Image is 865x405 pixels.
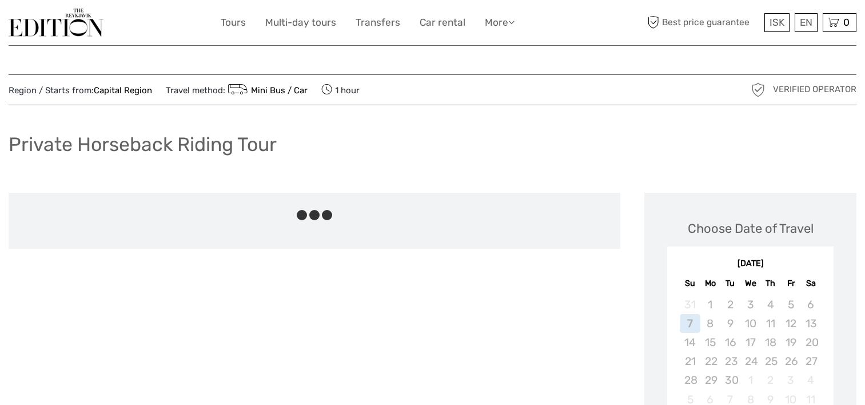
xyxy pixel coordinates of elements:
div: Not available Monday, September 22nd, 2025 [700,352,720,371]
div: We [740,276,760,291]
span: 0 [842,17,851,28]
div: Not available Sunday, September 7th, 2025 [680,314,700,333]
span: ISK [770,17,784,28]
div: [DATE] [667,258,834,270]
img: The Reykjavík Edition [9,9,103,37]
div: Mo [700,276,720,291]
div: Not available Tuesday, September 23rd, 2025 [720,352,740,371]
span: Travel method: [166,82,308,98]
span: Region / Starts from: [9,85,152,97]
div: Not available Wednesday, September 17th, 2025 [740,333,760,352]
div: Not available Saturday, October 4th, 2025 [801,371,821,390]
a: Capital Region [94,85,152,96]
div: Not available Tuesday, September 9th, 2025 [720,314,740,333]
div: Not available Wednesday, October 1st, 2025 [740,371,760,390]
div: Choose Date of Travel [688,220,814,237]
span: Verified Operator [773,84,856,96]
div: Not available Wednesday, September 3rd, 2025 [740,295,760,314]
div: Not available Monday, September 29th, 2025 [700,371,720,390]
div: Not available Wednesday, September 24th, 2025 [740,352,760,371]
div: Not available Thursday, September 4th, 2025 [760,295,780,314]
div: Not available Wednesday, September 10th, 2025 [740,314,760,333]
div: Su [680,276,700,291]
div: Not available Sunday, August 31st, 2025 [680,295,700,314]
div: Not available Thursday, October 2nd, 2025 [760,371,780,390]
div: Not available Thursday, September 11th, 2025 [760,314,780,333]
div: Not available Tuesday, September 30th, 2025 [720,371,740,390]
div: Not available Saturday, September 13th, 2025 [801,314,821,333]
div: Not available Monday, September 15th, 2025 [700,333,720,352]
div: Not available Saturday, September 27th, 2025 [801,352,821,371]
div: Fr [780,276,800,291]
a: Car rental [420,14,465,31]
span: 1 hour [321,82,360,98]
div: Not available Sunday, September 14th, 2025 [680,333,700,352]
div: Not available Thursday, September 25th, 2025 [760,352,780,371]
a: Tours [221,14,246,31]
div: Sa [801,276,821,291]
div: Th [760,276,780,291]
div: Not available Tuesday, September 16th, 2025 [720,333,740,352]
a: Transfers [356,14,400,31]
div: Not available Sunday, September 28th, 2025 [680,371,700,390]
div: Not available Friday, September 12th, 2025 [780,314,800,333]
div: EN [795,13,818,32]
div: Not available Monday, September 1st, 2025 [700,295,720,314]
a: More [485,14,515,31]
div: Not available Saturday, September 20th, 2025 [801,333,821,352]
div: Not available Friday, September 5th, 2025 [780,295,800,314]
div: Not available Friday, September 19th, 2025 [780,333,800,352]
div: Not available Sunday, September 21st, 2025 [680,352,700,371]
div: Tu [720,276,740,291]
span: Best price guarantee [644,13,762,32]
img: verified_operator_grey_128.png [749,81,767,99]
div: Not available Friday, October 3rd, 2025 [780,371,800,390]
div: Not available Thursday, September 18th, 2025 [760,333,780,352]
div: Not available Tuesday, September 2nd, 2025 [720,295,740,314]
a: Mini Bus / Car [225,85,308,96]
div: Not available Saturday, September 6th, 2025 [801,295,821,314]
a: Multi-day tours [265,14,336,31]
h1: Private Horseback Riding Tour [9,133,277,156]
div: Not available Friday, September 26th, 2025 [780,352,800,371]
div: Not available Monday, September 8th, 2025 [700,314,720,333]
